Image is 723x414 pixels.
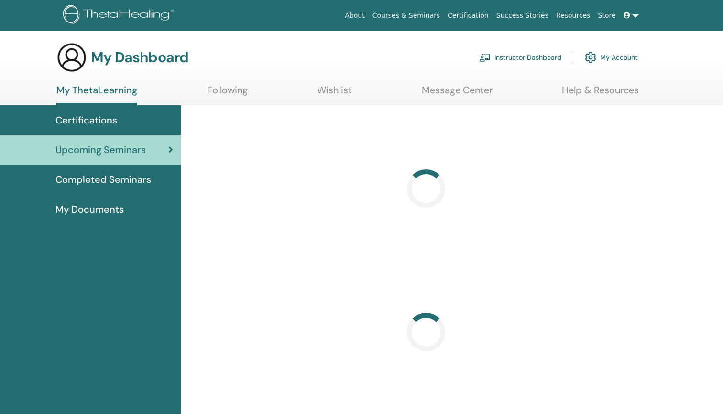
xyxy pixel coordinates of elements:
[479,47,561,68] a: Instructor Dashboard
[562,84,639,103] a: Help & Resources
[55,172,151,187] span: Completed Seminars
[552,7,594,24] a: Resources
[63,5,177,26] img: logo.png
[479,53,491,62] img: chalkboard-teacher.svg
[422,84,493,103] a: Message Center
[585,47,638,68] a: My Account
[594,7,620,24] a: Store
[341,7,368,24] a: About
[585,49,596,66] img: cog.svg
[91,49,188,66] h3: My Dashboard
[56,84,137,105] a: My ThetaLearning
[317,84,352,103] a: Wishlist
[369,7,444,24] a: Courses & Seminars
[56,42,87,73] img: generic-user-icon.jpg
[444,7,492,24] a: Certification
[493,7,552,24] a: Success Stories
[55,202,124,216] span: My Documents
[55,143,146,157] span: Upcoming Seminars
[207,84,248,103] a: Following
[55,113,117,127] span: Certifications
